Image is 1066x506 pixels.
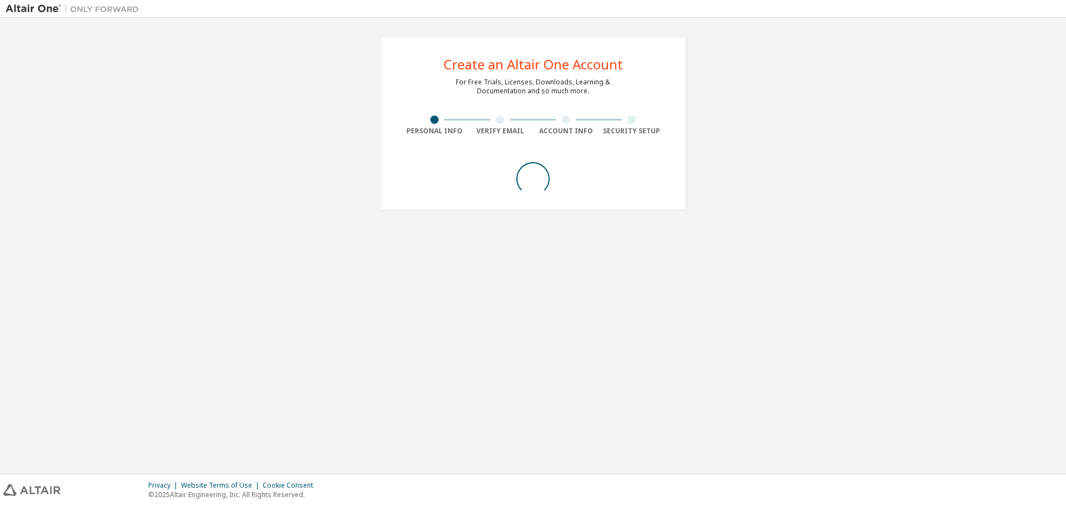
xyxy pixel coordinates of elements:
div: Account Info [533,127,599,136]
img: Altair One [6,3,144,14]
img: altair_logo.svg [3,484,61,496]
p: © 2025 Altair Engineering, Inc. All Rights Reserved. [148,490,320,499]
div: Website Terms of Use [181,481,263,490]
div: For Free Trials, Licenses, Downloads, Learning & Documentation and so much more. [456,78,610,96]
div: Security Setup [599,127,665,136]
div: Cookie Consent [263,481,320,490]
div: Verify Email [467,127,534,136]
div: Privacy [148,481,181,490]
div: Create an Altair One Account [444,58,623,71]
div: Personal Info [401,127,467,136]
